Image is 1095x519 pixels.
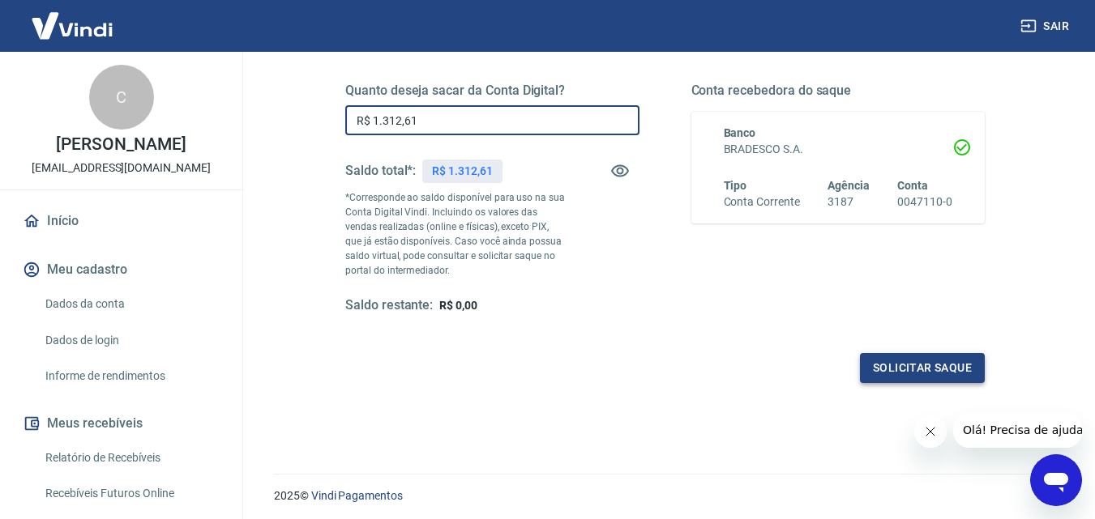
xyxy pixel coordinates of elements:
[39,477,223,510] a: Recebíveis Futuros Online
[32,160,211,177] p: [EMAIL_ADDRESS][DOMAIN_NAME]
[1017,11,1076,41] button: Sair
[39,359,223,393] a: Informe de rendimentos
[914,415,947,448] iframe: Fechar mensagem
[19,203,223,239] a: Início
[345,163,416,179] h5: Saldo total*:
[274,487,1056,504] p: 2025 ©
[345,190,566,278] p: *Corresponde ao saldo disponível para uso na sua Conta Digital Vindi. Incluindo os valores das ve...
[724,194,800,211] h6: Conta Corrente
[439,299,477,312] span: R$ 0,00
[724,141,953,158] h6: BRADESCO S.A.
[19,406,223,441] button: Meus recebíveis
[432,163,492,180] p: R$ 1.312,61
[19,252,223,287] button: Meu cadastro
[19,1,125,50] img: Vindi
[311,489,403,502] a: Vindi Pagamentos
[897,194,952,211] h6: 0047110-0
[724,179,747,192] span: Tipo
[897,179,928,192] span: Conta
[39,287,223,321] a: Dados da conta
[724,126,756,139] span: Banco
[860,353,985,383] button: Solicitar saque
[828,179,870,192] span: Agência
[89,65,154,130] div: C
[39,441,223,474] a: Relatório de Recebíveis
[953,412,1082,448] iframe: Mensagem da empresa
[56,136,186,153] p: [PERSON_NAME]
[345,83,639,99] h5: Quanto deseja sacar da Conta Digital?
[1030,454,1082,506] iframe: Botão para abrir a janela de mensagens
[39,324,223,357] a: Dados de login
[691,83,986,99] h5: Conta recebedora do saque
[345,297,433,314] h5: Saldo restante:
[828,194,870,211] h6: 3187
[10,11,136,24] span: Olá! Precisa de ajuda?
